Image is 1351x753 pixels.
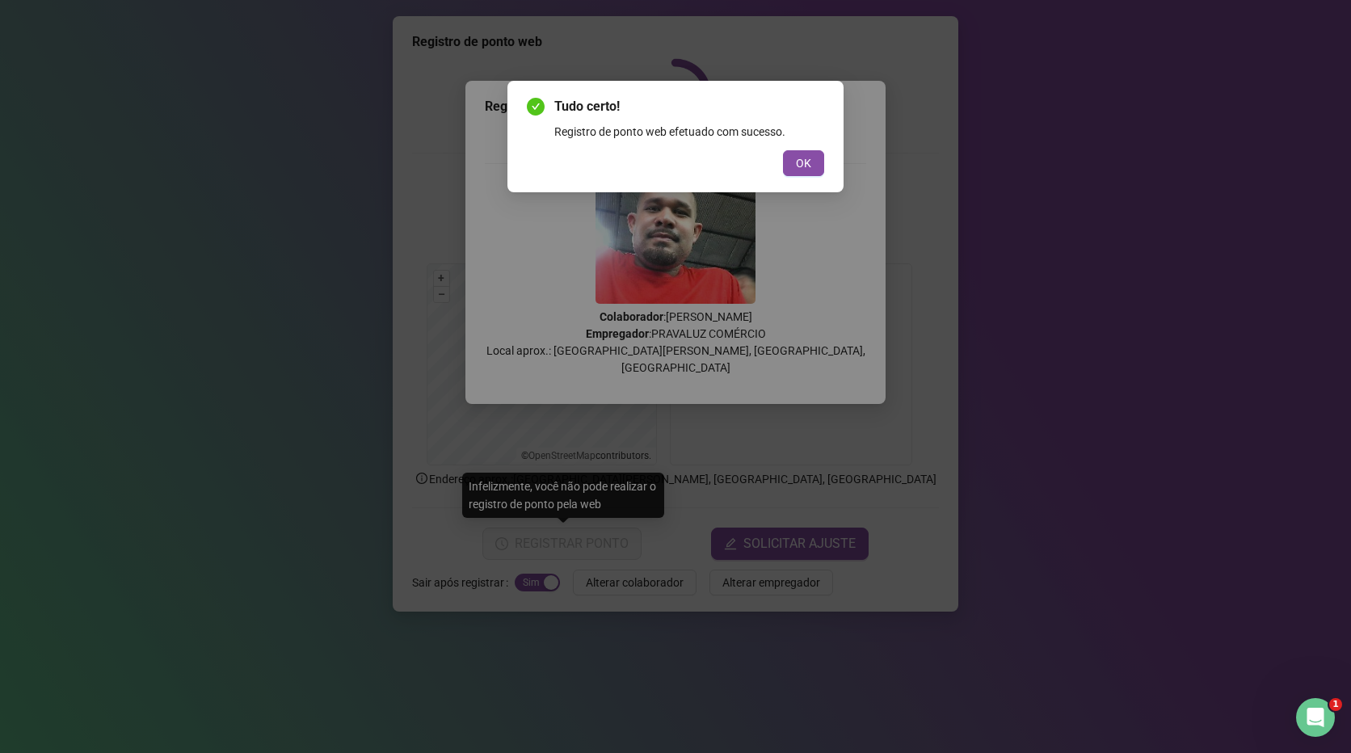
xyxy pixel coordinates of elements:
span: check-circle [527,98,545,116]
div: Registro de ponto web efetuado com sucesso. [554,123,824,141]
button: OK [783,150,824,176]
span: Tudo certo! [554,97,824,116]
span: 1 [1329,698,1342,711]
iframe: Intercom live chat [1296,698,1335,737]
span: OK [796,154,811,172]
